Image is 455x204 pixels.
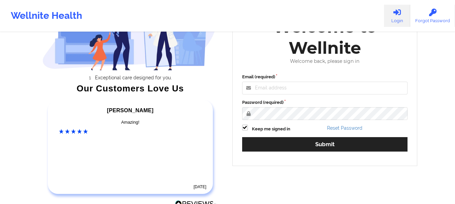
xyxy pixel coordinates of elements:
div: Our Customers Love Us [42,85,218,92]
div: Welcome back, please sign in [237,58,413,64]
time: [DATE] [194,185,206,189]
a: Login [384,5,410,27]
button: Submit [242,137,408,152]
a: Reset Password [327,125,362,131]
span: [PERSON_NAME] [107,108,154,113]
label: Keep me signed in [252,126,290,132]
div: Welcome to Wellnite [237,16,413,58]
div: Amazing! [59,119,202,126]
li: Exceptional care designed for you. [48,75,218,80]
label: Email (required) [242,74,408,80]
input: Email address [242,82,408,94]
a: Forgot Password [410,5,455,27]
label: Password (required) [242,99,408,106]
